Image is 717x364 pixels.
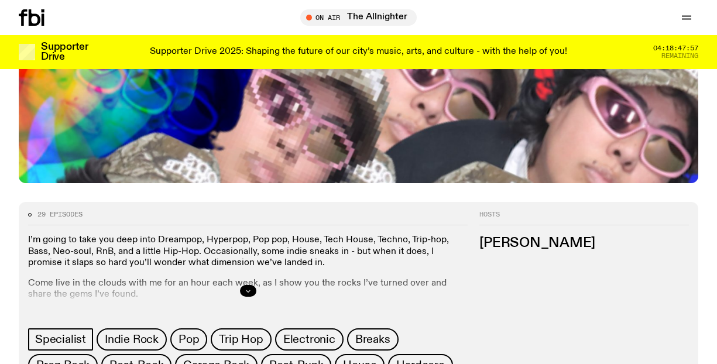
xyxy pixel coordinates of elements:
h3: [PERSON_NAME] [479,237,689,250]
span: 29 episodes [37,211,83,218]
p: Supporter Drive 2025: Shaping the future of our city’s music, arts, and culture - with the help o... [150,47,567,57]
span: Remaining [661,53,698,59]
span: 04:18:47:57 [653,45,698,51]
a: Specialist [28,328,93,351]
h3: Supporter Drive [41,42,88,62]
a: Breaks [347,328,399,351]
button: On AirThe Allnighter [300,9,417,26]
a: Electronic [275,328,344,351]
span: Specialist [35,333,86,346]
a: Pop [170,328,207,351]
a: Trip Hop [211,328,271,351]
span: Breaks [355,333,390,346]
span: Pop [179,333,199,346]
span: Electronic [283,333,335,346]
a: Indie Rock [97,328,167,351]
span: Trip Hop [219,333,263,346]
h2: Hosts [479,211,689,225]
span: Indie Rock [105,333,159,346]
p: I’m going to take you deep into Dreampop, Hyperpop, Pop pop, House, Tech House, Techno, Trip-hop,... [28,235,468,269]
